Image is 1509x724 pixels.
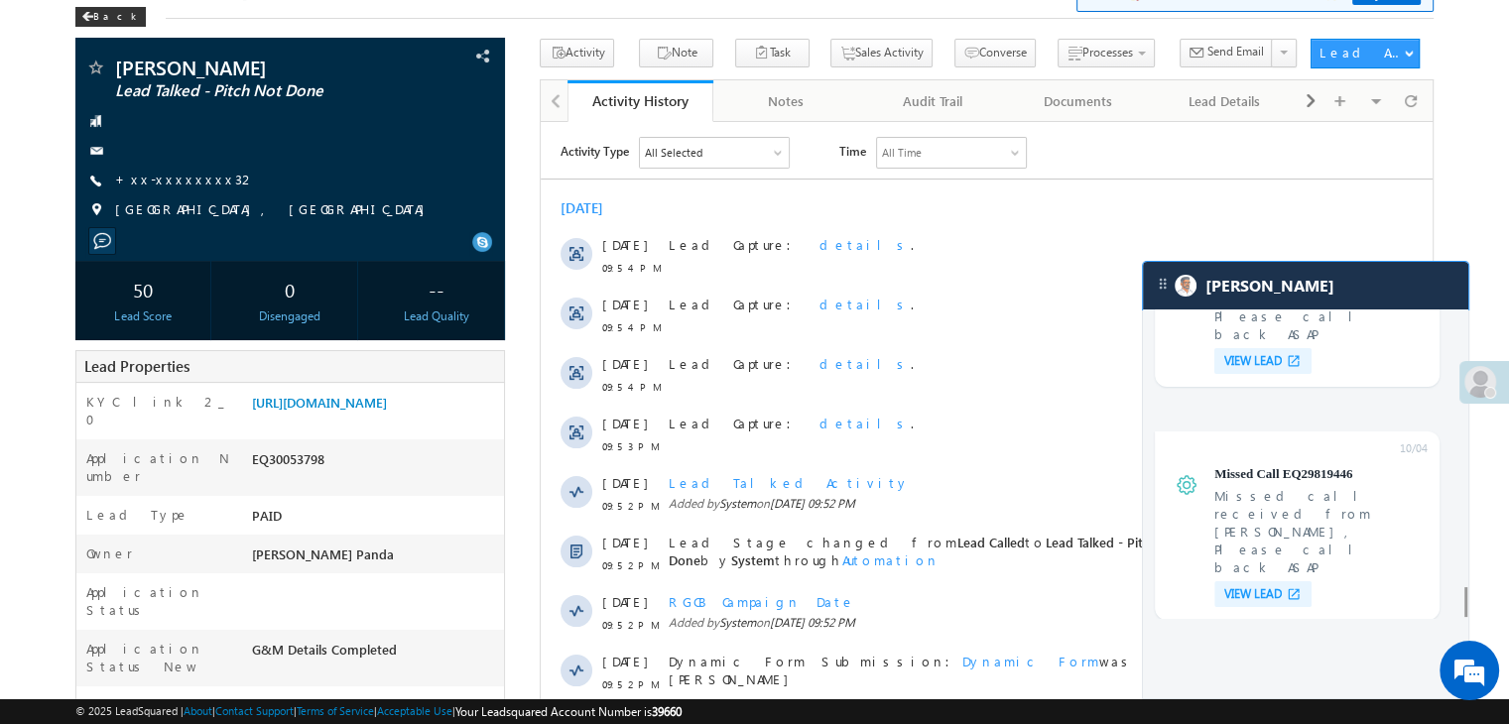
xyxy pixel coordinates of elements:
[128,174,263,190] span: Lead Capture:
[86,393,231,428] label: KYC link 2_0
[86,583,231,619] label: Application Status
[20,15,88,45] span: Activity Type
[318,612,404,627] span: [DATE] 09:52 PM
[1286,586,1302,602] img: open
[128,650,369,666] span: Lead Talked Activity
[128,174,782,191] div: .
[128,233,263,250] span: Lead Capture:
[62,256,121,274] span: 09:54 PM
[455,704,682,719] span: Your Leadsquared Account Number is
[128,114,782,132] div: .
[62,590,106,608] span: [DATE]
[128,114,263,131] span: Lead Capture:
[86,449,231,485] label: Application Number
[128,412,643,446] span: Lead Stage changed from to by through
[215,704,294,717] a: Contact Support
[128,352,369,369] span: Lead Talked Activity
[115,81,381,101] span: Lead Talked - Pitch Not Done
[62,137,121,155] span: 09:54 PM
[729,89,841,113] div: Notes
[128,531,782,566] span: Dynamic Form Submission: was submitted by [PERSON_NAME]
[229,493,314,508] span: [DATE] 09:52 PM
[179,612,305,627] span: [PERSON_NAME] Panda
[954,39,1036,67] button: Converse
[62,375,121,393] span: 09:52 PM
[279,174,370,190] span: details
[1175,275,1196,297] img: Carter
[62,471,106,489] span: [DATE]
[1006,80,1152,122] a: Documents
[540,39,614,67] button: Activity
[279,114,370,131] span: details
[115,200,435,220] span: [GEOGRAPHIC_DATA], [GEOGRAPHIC_DATA]
[75,702,682,721] span: © 2025 LeadSquared | | | | |
[128,293,263,309] span: Lead Capture:
[128,412,643,446] span: Lead Talked - Pitch Not Done
[1169,89,1281,113] div: Lead Details
[1204,276,1333,295] span: Carter
[62,412,106,429] span: [DATE]
[229,671,314,686] span: [DATE] 08:44 PM
[86,640,231,675] label: Application Status New
[62,650,106,667] span: [DATE]
[860,80,1006,122] a: Audit Trail
[1058,39,1155,67] button: Processes
[1155,276,1171,292] img: carter-drag
[1214,581,1312,607] div: VIEW LEAD
[299,15,325,45] span: Time
[62,293,106,310] span: [DATE]
[80,307,205,325] div: Lead Score
[62,352,106,370] span: [DATE]
[62,434,121,452] span: 09:52 PM
[62,531,106,548] span: [DATE]
[374,271,499,307] div: --
[128,471,314,488] span: RGCB Campaign Date
[86,544,133,562] label: Owner
[1180,39,1273,67] button: Send Email
[713,80,859,122] a: Notes
[190,429,234,446] span: System
[104,22,162,40] div: All Selected
[62,672,121,708] span: 08:44 PM
[1320,44,1404,61] div: Lead Actions
[229,374,314,389] span: [DATE] 09:52 PM
[1214,465,1428,483] span: Missed Call EQ29819446
[1214,487,1428,576] span: Missed call received from Binodkumar, Please call back ASAP
[247,506,504,534] div: PAID
[252,545,394,562] span: [PERSON_NAME] Panda
[128,670,782,688] span: Added by on
[639,39,713,67] button: Note
[1207,43,1264,60] span: Send Email
[1082,45,1133,60] span: Processes
[377,704,452,717] a: Acceptable Use
[1175,473,1198,497] img: 1
[1214,348,1312,374] div: VIEW LEAD
[876,89,988,113] div: Audit Trail
[1224,586,1282,602] span: VIEW LEAD
[80,271,205,307] div: 50
[422,531,559,547] span: Dynamic Form
[179,671,215,686] span: System
[252,394,387,411] a: [URL][DOMAIN_NAME]
[297,704,374,717] a: Terms of Service
[830,39,933,67] button: Sales Activity
[374,307,499,325] div: Lead Quality
[341,22,381,40] div: All Time
[115,58,381,77] span: [PERSON_NAME]
[86,506,189,524] label: Lead Type
[75,6,156,23] a: Back
[1153,80,1299,122] a: Lead Details
[62,613,121,631] span: 09:52 PM
[62,114,106,132] span: [DATE]
[582,91,698,110] div: Activity History
[20,77,84,95] div: [DATE]
[1022,89,1134,113] div: Documents
[652,704,682,719] span: 39660
[1311,39,1420,68] button: Lead Actions
[567,80,713,122] a: Activity History
[184,704,212,717] a: About
[227,307,352,325] div: Disengaged
[1286,353,1302,369] img: open
[62,553,121,571] span: 09:52 PM
[247,449,504,477] div: EQ30053798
